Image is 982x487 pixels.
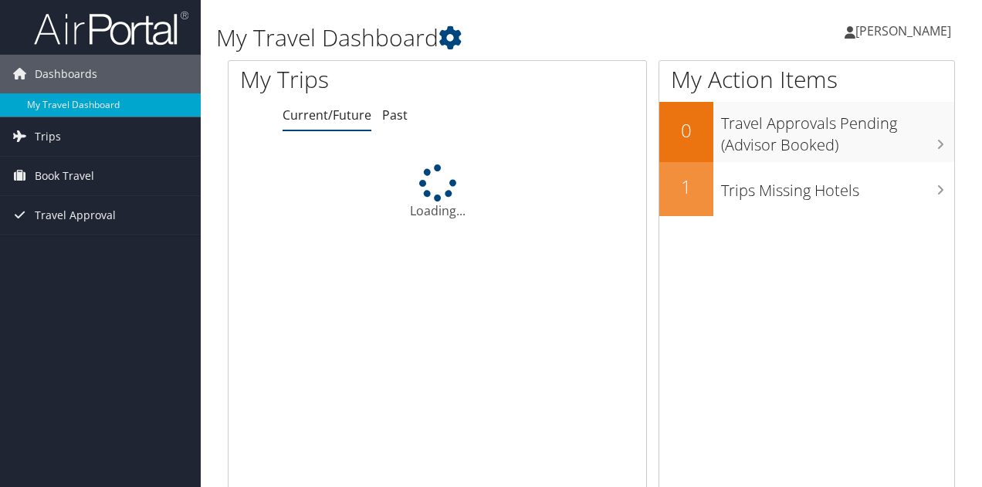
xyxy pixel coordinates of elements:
h3: Travel Approvals Pending (Advisor Booked) [721,105,954,156]
h2: 1 [659,174,713,200]
h1: My Action Items [659,63,954,96]
h3: Trips Missing Hotels [721,172,954,201]
h2: 0 [659,117,713,144]
span: Dashboards [35,55,97,93]
span: Trips [35,117,61,156]
a: Past [382,107,408,123]
img: airportal-logo.png [34,10,188,46]
h1: My Trips [240,63,461,96]
div: Loading... [229,164,646,220]
a: 1Trips Missing Hotels [659,162,954,216]
a: [PERSON_NAME] [845,8,967,54]
a: 0Travel Approvals Pending (Advisor Booked) [659,102,954,161]
span: [PERSON_NAME] [855,22,951,39]
span: Book Travel [35,157,94,195]
a: Current/Future [283,107,371,123]
h1: My Travel Dashboard [216,22,716,54]
span: Travel Approval [35,196,116,235]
